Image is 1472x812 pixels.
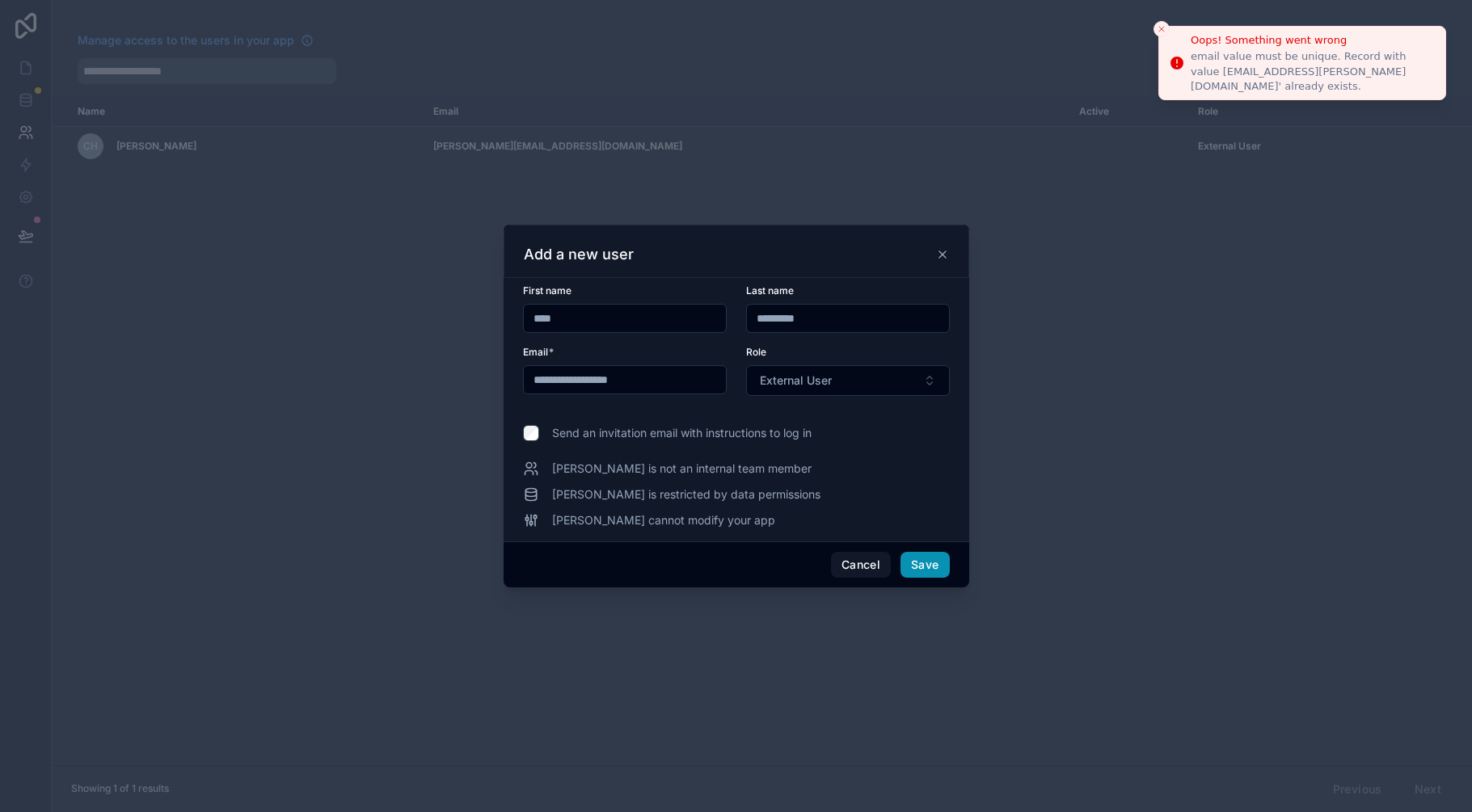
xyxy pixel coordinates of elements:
button: Cancel [831,552,891,578]
span: Send an invitation email with instructions to log in [552,425,812,441]
button: Save [900,552,949,578]
span: First name [523,284,572,297]
span: [PERSON_NAME] cannot modify your app [552,512,775,528]
button: Close toast [1154,21,1170,37]
div: email value must be unique. Record with value [EMAIL_ADDRESS][PERSON_NAME][DOMAIN_NAME]' already ... [1191,49,1432,94]
span: External User [760,372,832,389]
span: [PERSON_NAME] is restricted by data permissions [552,486,820,503]
button: Select Button [746,365,950,396]
span: Email [523,346,548,358]
h3: Add a new user [524,245,634,264]
div: Oops! Something went wrong [1191,32,1432,48]
span: Role [746,346,766,358]
span: [PERSON_NAME] is not an internal team member [552,461,812,477]
span: Last name [746,284,794,297]
input: Send an invitation email with instructions to log in [523,425,539,441]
